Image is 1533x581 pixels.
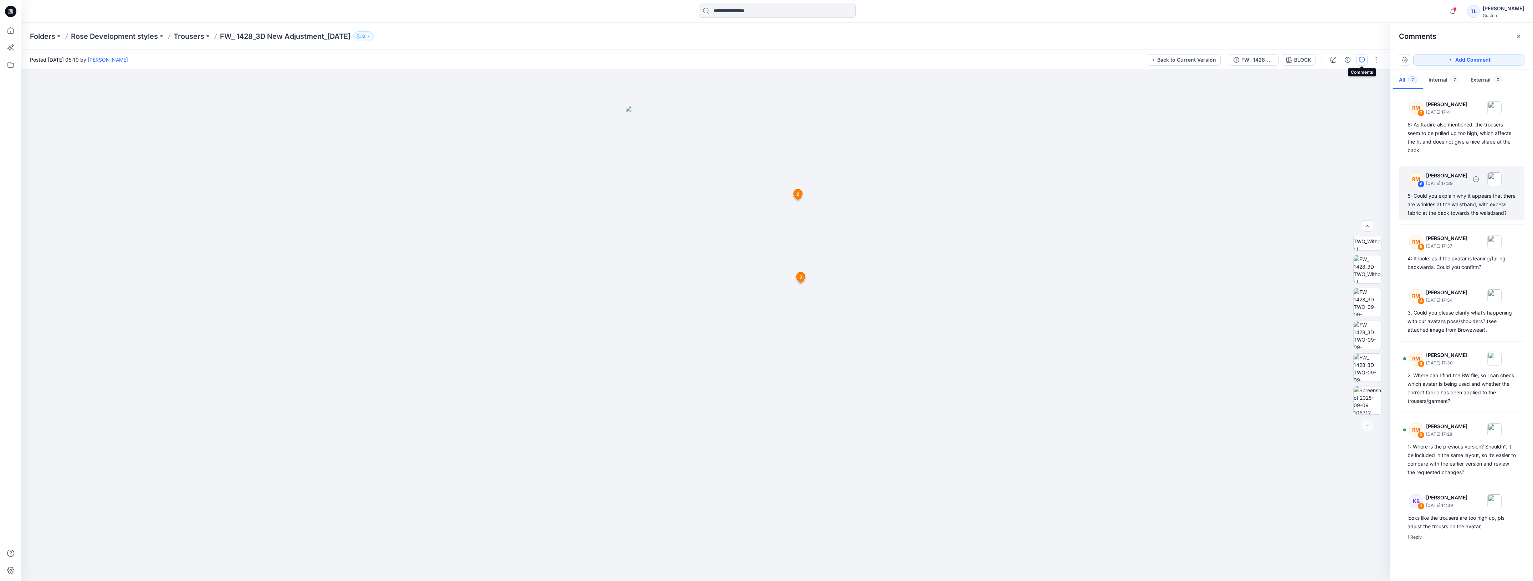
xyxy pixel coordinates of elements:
[1426,243,1467,250] p: [DATE] 17:37
[1409,423,1423,437] div: RM
[88,57,128,63] a: [PERSON_NAME]
[1409,289,1423,303] div: RM
[1241,56,1274,64] div: FW_ 1428_3D New Adjustment_09-09-2025
[1426,493,1467,502] p: [PERSON_NAME]
[1409,172,1423,186] div: RM
[1408,534,1422,541] div: 1 Reply
[362,32,365,40] p: 8
[30,56,128,63] span: Posted [DATE] 05:19 by
[1426,422,1467,431] p: [PERSON_NAME]
[1483,4,1524,13] div: [PERSON_NAME]
[174,31,204,41] a: Trousers
[1282,54,1316,66] button: BLOCK
[353,31,374,41] button: 8
[1426,297,1467,304] p: [DATE] 17:34
[1408,442,1516,477] div: 1: Where is the previous version? Shouldn’t it be included in the same layout, so it’s easier to ...
[1493,76,1503,83] span: 0
[71,31,158,41] a: Rose Development styles
[220,31,350,41] p: FW_ 1428_3D New Adjustment_[DATE]
[1465,71,1508,89] button: External
[30,31,55,41] a: Folders
[1417,243,1425,250] div: 5
[1426,234,1467,243] p: [PERSON_NAME]
[1342,54,1353,66] button: Details
[1399,32,1436,41] h2: Comments
[1417,360,1425,367] div: 3
[1354,321,1381,349] img: FW_ 1428_3D TWO-09-09-2025_BLOCK_Right
[1408,120,1516,155] div: 6: As Kadire also mentioned, the trousers seem to be pulled up too high, which affects the fit an...
[1417,109,1425,116] div: 7
[1409,101,1423,115] div: RM
[1229,54,1279,66] button: FW_ 1428_3D New Adjustment_[DATE]
[1354,223,1381,250] img: FW_ 1428_3D TWO_Without Avatar_09-09-2025_BLOCK_Left
[1408,76,1417,83] span: 7
[1426,288,1467,297] p: [PERSON_NAME]
[1426,431,1467,438] p: [DATE] 17:28
[1147,54,1221,66] button: Back to Current Version
[1408,192,1516,217] div: 5: Could you explain why it appears that there are wrinkles at the waistband, with excess fabric ...
[1450,76,1459,83] span: 7
[1408,371,1516,405] div: 2. Where can I find the BW file, so I can check which avatar is being used and whether the correc...
[1413,54,1524,66] button: Add Comment
[1393,71,1423,89] button: All
[1417,431,1425,439] div: 2
[1409,352,1423,366] div: RM
[1483,13,1524,18] div: Guston
[1423,71,1465,89] button: Internal
[1408,254,1516,271] div: 4: It looks as if the avatar is leaning/falling backwards. Could you confirm?
[1426,109,1467,116] p: [DATE] 17:41
[1408,308,1516,334] div: 3. Could you please clarify what’s happening with our avatar’s pose/shoulders? (see attached imag...
[1426,351,1467,359] p: [PERSON_NAME]
[1426,502,1467,509] p: [DATE] 14:39
[1354,354,1381,382] img: FW_ 1428_3D TWO-09-09-2025_BLOCK_Back
[1426,100,1467,109] p: [PERSON_NAME]
[1426,359,1467,367] p: [DATE] 17:30
[1417,297,1425,305] div: 4
[1426,171,1467,180] p: [PERSON_NAME]
[1294,56,1311,64] div: BLOCK
[1409,235,1423,249] div: RM
[1467,5,1480,18] div: TL
[1354,255,1381,283] img: FW_ 1428_3D TWO_Without Avatar_09-09-2025_BLOCK_Right
[1354,387,1381,414] img: Screenshot 2025-09-09 105712
[1417,181,1425,188] div: 6
[1417,503,1425,510] div: 1
[1426,180,1467,187] p: [DATE] 17:39
[1409,494,1423,508] div: KB
[1408,514,1516,531] div: looks like the trousers are too high up, pls adjust the trousrs on the avatar,
[1354,288,1381,316] img: FW_ 1428_3D TWO-09-09-2025_BLOCK_Front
